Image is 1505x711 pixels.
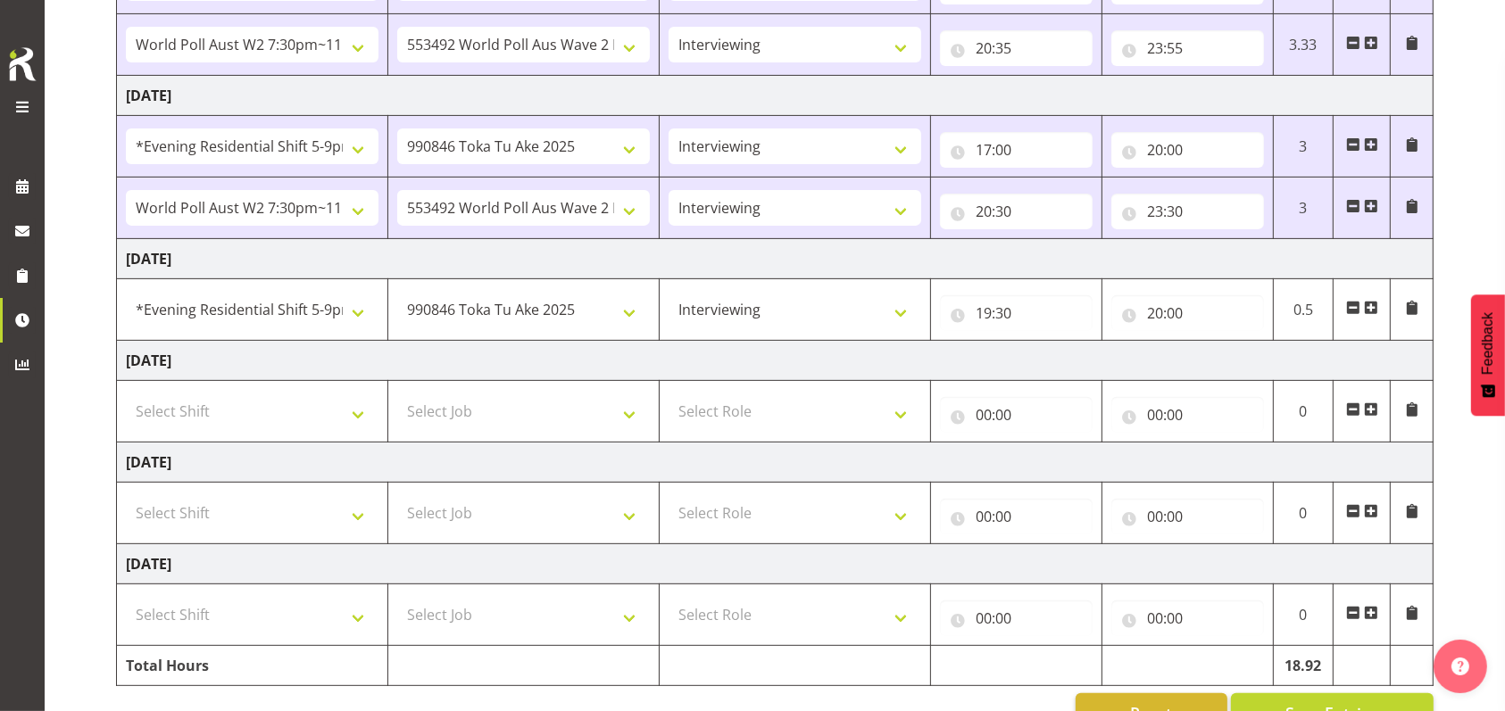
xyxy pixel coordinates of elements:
input: Click to select... [940,600,1093,636]
input: Click to select... [1111,499,1264,534]
input: Click to select... [940,132,1093,168]
td: [DATE] [117,76,1434,116]
input: Click to select... [940,295,1093,331]
td: 3 [1274,116,1334,178]
input: Click to select... [940,30,1093,66]
td: 0 [1274,381,1334,442]
td: 3 [1274,178,1334,239]
span: Feedback [1480,312,1496,375]
td: 0.5 [1274,279,1334,341]
input: Click to select... [1111,194,1264,229]
button: Feedback - Show survey [1471,294,1505,416]
input: Click to select... [940,499,1093,534]
input: Click to select... [1111,397,1264,433]
td: [DATE] [117,544,1434,584]
input: Click to select... [1111,30,1264,66]
input: Click to select... [1111,295,1264,331]
img: help-xxl-2.png [1451,657,1469,675]
input: Click to select... [1111,600,1264,636]
input: Click to select... [940,194,1093,229]
input: Click to select... [1111,132,1264,168]
td: 0 [1274,483,1334,544]
img: Rosterit icon logo [4,45,40,84]
td: [DATE] [117,239,1434,279]
td: 0 [1274,584,1334,646]
td: Total Hours [117,646,388,686]
td: 18.92 [1274,646,1334,686]
input: Click to select... [940,397,1093,433]
td: [DATE] [117,341,1434,381]
td: 3.33 [1274,14,1334,76]
td: [DATE] [117,442,1434,483]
